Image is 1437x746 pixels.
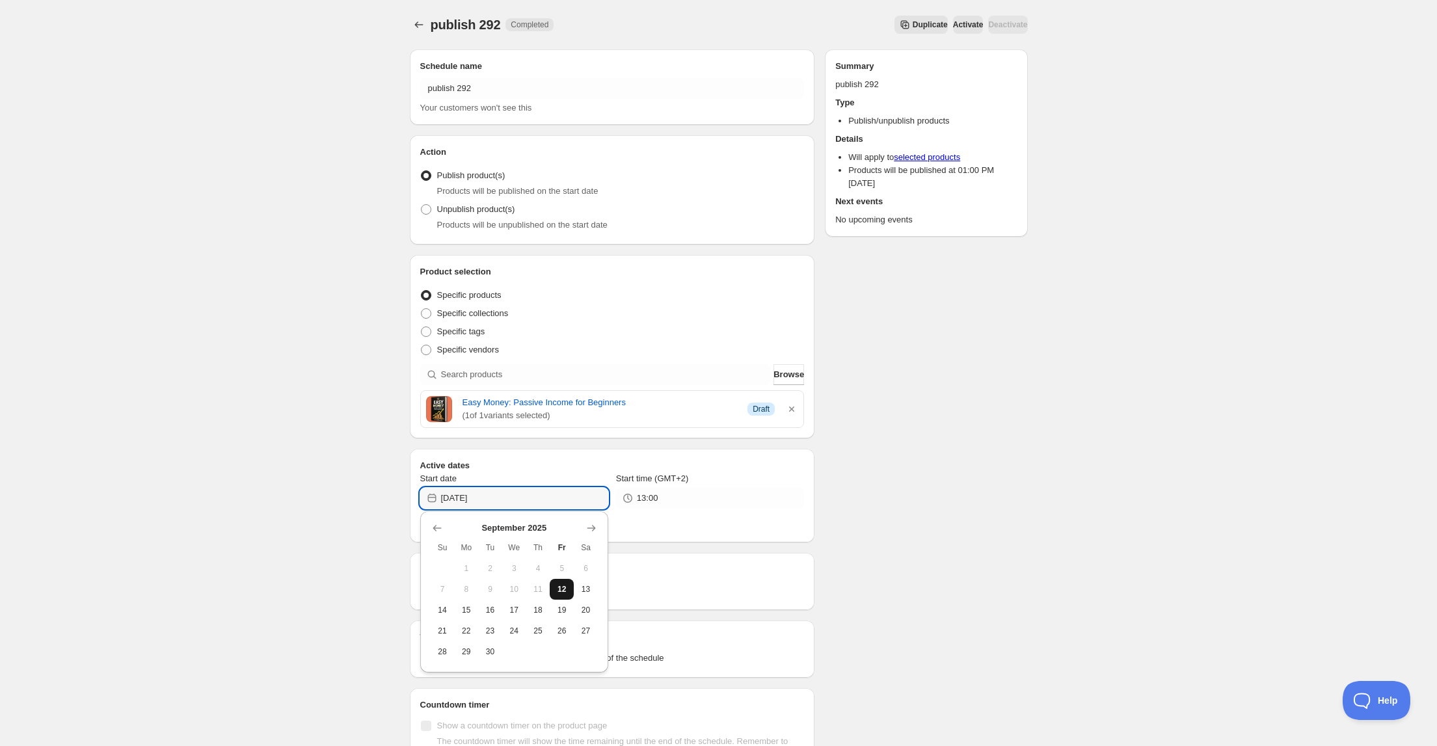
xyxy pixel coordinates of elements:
span: 27 [579,626,593,636]
button: Monday September 1 2025 [454,558,478,579]
button: Wednesday September 10 2025 [502,579,526,600]
span: 8 [459,584,473,594]
span: 14 [436,605,450,615]
h2: Type [835,96,1017,109]
input: Search products [441,364,772,385]
span: Su [436,542,450,553]
button: Friday September 19 2025 [550,600,574,620]
span: Specific products [437,290,502,300]
button: Saturday September 13 2025 [574,579,598,600]
span: 21 [436,626,450,636]
span: Draft [753,404,770,414]
button: Activate [953,16,984,34]
button: Sunday September 21 2025 [431,620,455,641]
h2: Active dates [420,459,805,472]
button: Saturday September 20 2025 [574,600,598,620]
h2: Product selection [420,265,805,278]
button: Friday September 5 2025 [550,558,574,579]
span: 13 [579,584,593,594]
button: Wednesday September 3 2025 [502,558,526,579]
span: Your customers won't see this [420,103,532,113]
span: Specific tags [437,326,485,336]
img: Cover image of Easy Money: Passive Income for Beginners by Tyler Andrew Cole - published by Grow ... [426,396,452,422]
span: Start date [420,473,457,483]
button: Monday September 8 2025 [454,579,478,600]
button: Browse [773,364,804,385]
span: ( 1 of 1 variants selected) [463,409,738,422]
span: 9 [483,584,497,594]
span: 2 [483,563,497,574]
button: Monday September 15 2025 [454,600,478,620]
span: Show a countdown timer on the product page [437,721,608,730]
a: selected products [894,152,960,162]
th: Friday [550,537,574,558]
span: Products will be unpublished on the start date [437,220,608,230]
button: Monday September 29 2025 [454,641,478,662]
span: Products will be published on the start date [437,186,598,196]
span: 3 [507,563,521,574]
span: 7 [436,584,450,594]
span: 15 [459,605,473,615]
li: Products will be published at 01:00 PM [DATE] [848,164,1017,190]
span: 26 [555,626,569,636]
span: 28 [436,646,450,657]
span: Th [531,542,545,553]
button: Saturday September 6 2025 [574,558,598,579]
button: Tuesday September 30 2025 [478,641,502,662]
span: Tu [483,542,497,553]
li: Publish/unpublish products [848,114,1017,127]
span: Sa [579,542,593,553]
button: Thursday September 25 2025 [526,620,550,641]
h2: Tags [420,631,805,644]
span: We [507,542,521,553]
button: Saturday September 27 2025 [574,620,598,641]
h2: Next events [835,195,1017,208]
h2: Countdown timer [420,699,805,712]
span: 19 [555,605,569,615]
button: Today Friday September 12 2025 [550,579,574,600]
span: 30 [483,646,497,657]
span: Completed [511,20,548,30]
h2: Summary [835,60,1017,73]
span: 20 [579,605,593,615]
button: Tuesday September 9 2025 [478,579,502,600]
th: Sunday [431,537,455,558]
li: Will apply to [848,151,1017,164]
button: Thursday September 18 2025 [526,600,550,620]
span: 1 [459,563,473,574]
th: Tuesday [478,537,502,558]
th: Saturday [574,537,598,558]
span: Browse [773,368,804,381]
span: Activate [953,20,984,30]
button: Tuesday September 23 2025 [478,620,502,641]
button: Wednesday September 17 2025 [502,600,526,620]
span: 23 [483,626,497,636]
button: Show previous month, August 2025 [428,519,446,537]
span: Specific collections [437,308,509,318]
a: Easy Money: Passive Income for Beginners [463,396,738,409]
button: Thursday September 11 2025 [526,579,550,600]
span: 5 [555,563,569,574]
span: 17 [507,605,521,615]
button: Monday September 22 2025 [454,620,478,641]
button: Sunday September 14 2025 [431,600,455,620]
h2: Repeating [420,563,805,576]
button: Sunday September 7 2025 [431,579,455,600]
span: 24 [507,626,521,636]
span: Publish product(s) [437,170,505,180]
button: Secondary action label [894,16,948,34]
span: Duplicate [913,20,948,30]
span: 22 [459,626,473,636]
span: Specific vendors [437,345,499,354]
span: 4 [531,563,545,574]
span: 11 [531,584,545,594]
span: Unpublish product(s) [437,204,515,214]
span: 12 [555,584,569,594]
p: publish 292 [835,78,1017,91]
span: Fr [555,542,569,553]
h2: Action [420,146,805,159]
th: Monday [454,537,478,558]
button: Tuesday September 16 2025 [478,600,502,620]
span: 10 [507,584,521,594]
button: Wednesday September 24 2025 [502,620,526,641]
